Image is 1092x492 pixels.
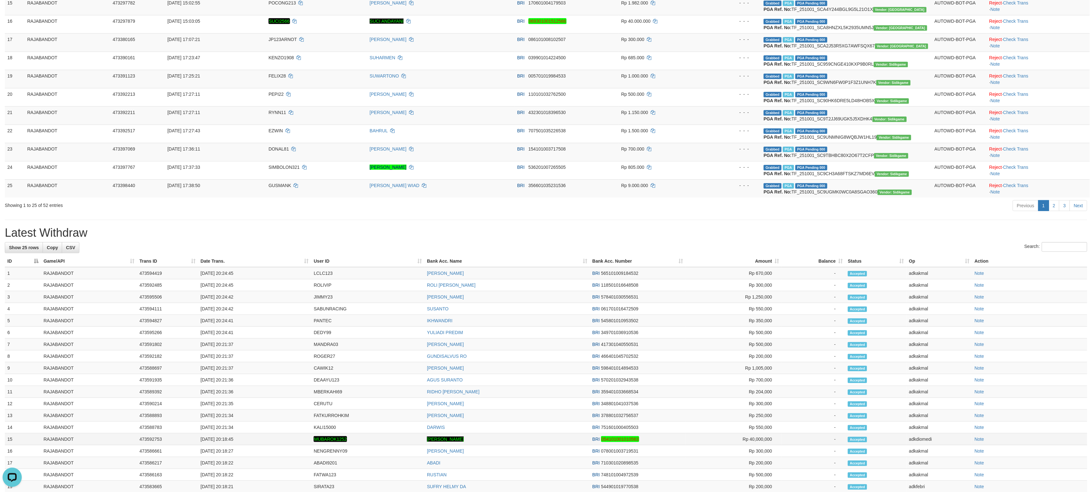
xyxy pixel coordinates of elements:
[1049,200,1060,211] a: 2
[424,255,590,267] th: Bank Acc. Name: activate to sort column ascending
[427,389,479,394] a: RIDHO [PERSON_NAME]
[989,128,1002,133] a: Reject
[876,80,911,86] span: Vendor URL: https://secure9.1velocity.biz
[41,255,137,267] th: Game/API: activate to sort column ascending
[427,413,464,418] a: [PERSON_NAME]
[764,171,791,176] b: PGA Ref. No:
[877,135,911,140] span: Vendor URL: https://secure9.1velocity.biz
[873,7,927,12] span: Vendor URL: https://secure10.1velocity.biz
[9,245,39,250] span: Show 25 rows
[932,143,987,161] td: AUTOWD-BOT-PGA
[167,146,200,152] span: [DATE] 17:36:11
[269,92,284,97] span: PEPI22
[25,143,110,161] td: RAJABANDOT
[795,128,827,134] span: PGA Pending
[517,110,525,115] span: BRI
[991,80,1000,85] a: Note
[528,165,566,170] span: Copy 536201007265505 to clipboard
[370,73,399,78] a: SUWARTONO
[25,70,110,88] td: RAJABANDOT
[878,190,912,195] span: Vendor URL: https://secure9.1velocity.biz
[5,52,25,70] td: 18
[761,161,932,179] td: TF_251001_SC9CH3A68FTSKZ7MD6EV
[989,0,1002,5] a: Reject
[764,147,782,152] span: Grabbed
[1003,183,1029,188] a: Check Trans
[989,110,1002,115] a: Reject
[528,73,566,78] span: Copy 005701019984533 to clipboard
[370,19,404,24] a: SUCI ANDAYANI
[761,88,932,106] td: TF_251001_SC90HK6DRE5LD48HOB5X
[269,73,286,78] span: FELIX28
[113,110,135,115] span: 473392211
[528,18,566,24] em: 069301001512566
[975,283,984,288] a: Note
[932,161,987,179] td: AUTOWD-BOT-PGA
[167,37,200,42] span: [DATE] 17:07:21
[975,484,984,489] a: Note
[874,25,927,31] span: Vendor URL: https://secure10.1velocity.biz
[5,88,25,106] td: 20
[989,19,1002,24] a: Reject
[5,200,450,209] div: Showing 1 to 25 of 52 entries
[621,110,648,115] span: Rp 1.150.000
[1003,73,1029,78] a: Check Trans
[517,37,525,42] span: BRI
[987,106,1090,125] td: · ·
[764,55,782,61] span: Grabbed
[621,146,644,152] span: Rp 700.000
[987,161,1090,179] td: · ·
[989,92,1002,97] a: Reject
[427,318,453,323] a: IKHWANDRI
[370,92,406,97] a: [PERSON_NAME]
[517,165,525,170] span: BRI
[3,3,22,22] button: Open LiveChat chat widget
[113,55,135,60] span: 473390161
[761,125,932,143] td: TF_251001_SC9UNMNIG8WQBJW1HL19
[167,183,200,188] span: [DATE] 17:38:50
[783,128,794,134] span: Marked by adkakmal
[62,242,79,253] a: CSV
[1059,200,1070,211] a: 3
[764,19,782,24] span: Grabbed
[427,283,476,288] a: ROLI [PERSON_NAME]
[269,18,290,24] em: SUCI2566
[707,109,759,116] div: - - -
[932,88,987,106] td: AUTOWD-BOT-PGA
[1003,128,1029,133] a: Check Trans
[932,125,987,143] td: AUTOWD-BOT-PGA
[517,183,525,188] span: BRI
[991,43,1000,48] a: Note
[764,183,782,189] span: Grabbed
[1003,146,1029,152] a: Check Trans
[764,116,791,121] b: PGA Ref. No:
[517,55,525,60] span: BRI
[167,55,200,60] span: [DATE] 17:23:47
[269,183,291,188] span: GUSMANK
[1003,110,1029,115] a: Check Trans
[795,183,827,189] span: PGA Pending
[764,37,782,43] span: Grabbed
[370,55,395,60] a: SUHARMEN
[269,146,289,152] span: DONAL81
[764,1,782,6] span: Grabbed
[795,1,827,6] span: PGA Pending
[5,70,25,88] td: 19
[975,354,984,359] a: Note
[975,271,984,276] a: Note
[517,92,525,97] span: BRI
[783,1,794,6] span: Marked by adkakmal
[783,110,794,116] span: Marked by adkakmal
[987,179,1090,198] td: · ·
[987,143,1090,161] td: · ·
[975,365,984,371] a: Note
[113,92,135,97] span: 473392213
[975,342,984,347] a: Note
[5,255,41,267] th: ID: activate to sort column descending
[427,460,440,465] a: ABADI
[269,128,283,133] span: EZWIN
[932,15,987,33] td: AUTOWD-BOT-PGA
[991,98,1000,103] a: Note
[167,110,200,115] span: [DATE] 17:27:11
[528,0,566,5] span: Copy 170601004179503 to clipboard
